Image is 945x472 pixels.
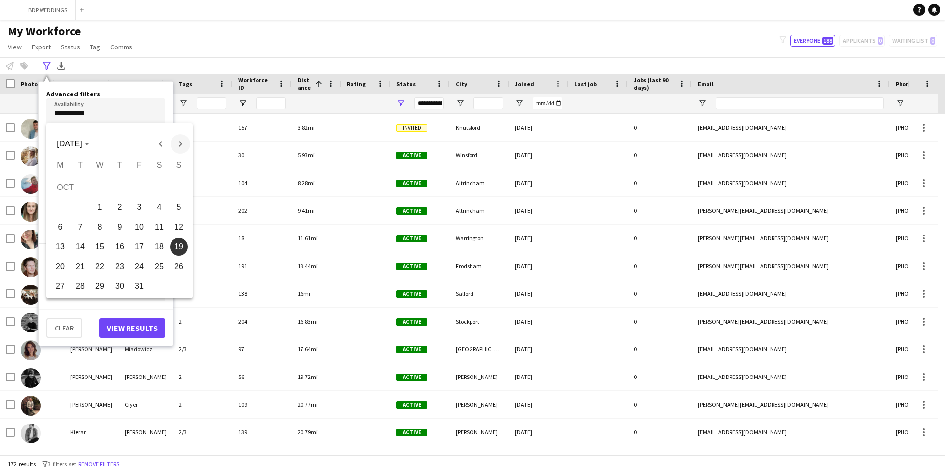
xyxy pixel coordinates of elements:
[91,258,109,276] span: 22
[129,217,149,237] button: 10-10-2025
[53,135,93,153] button: Choose month and year
[91,218,109,236] span: 8
[51,278,69,295] span: 27
[150,218,168,236] span: 11
[50,217,70,237] button: 06-10-2025
[170,238,188,256] span: 19
[130,258,148,276] span: 24
[150,198,168,216] span: 4
[51,238,69,256] span: 13
[91,238,109,256] span: 15
[130,278,148,295] span: 31
[51,258,69,276] span: 20
[130,218,148,236] span: 10
[70,217,90,237] button: 07-10-2025
[111,238,129,256] span: 16
[90,197,110,217] button: 01-10-2025
[169,197,189,217] button: 05-10-2025
[57,161,63,169] span: M
[151,134,171,154] button: Previous month
[110,277,129,296] button: 30-10-2025
[71,218,89,236] span: 7
[157,161,162,169] span: S
[51,218,69,236] span: 6
[150,258,168,276] span: 25
[110,257,129,277] button: 23-10-2025
[129,277,149,296] button: 31-10-2025
[111,198,129,216] span: 2
[90,237,110,257] button: 15-10-2025
[170,218,188,236] span: 12
[90,217,110,237] button: 08-10-2025
[111,218,129,236] span: 9
[170,198,188,216] span: 5
[90,257,110,277] button: 22-10-2025
[130,238,148,256] span: 17
[170,258,188,276] span: 26
[50,237,70,257] button: 13-10-2025
[149,197,169,217] button: 04-10-2025
[50,178,189,197] td: OCT
[110,237,129,257] button: 16-10-2025
[110,197,129,217] button: 02-10-2025
[71,278,89,295] span: 28
[70,257,90,277] button: 21-10-2025
[117,161,122,169] span: T
[57,140,82,148] span: [DATE]
[149,257,169,277] button: 25-10-2025
[129,237,149,257] button: 17-10-2025
[130,198,148,216] span: 3
[149,217,169,237] button: 11-10-2025
[137,161,142,169] span: F
[176,161,182,169] span: S
[50,257,70,277] button: 20-10-2025
[91,278,109,295] span: 29
[70,277,90,296] button: 28-10-2025
[71,238,89,256] span: 14
[149,237,169,257] button: 18-10-2025
[78,161,83,169] span: T
[50,277,70,296] button: 27-10-2025
[90,277,110,296] button: 29-10-2025
[91,198,109,216] span: 1
[150,238,168,256] span: 18
[111,278,129,295] span: 30
[71,258,89,276] span: 21
[110,217,129,237] button: 09-10-2025
[169,237,189,257] button: 19-10-2025
[111,258,129,276] span: 23
[129,257,149,277] button: 24-10-2025
[169,217,189,237] button: 12-10-2025
[169,257,189,277] button: 26-10-2025
[171,134,190,154] button: Next month
[129,197,149,217] button: 03-10-2025
[70,237,90,257] button: 14-10-2025
[96,161,103,169] span: W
